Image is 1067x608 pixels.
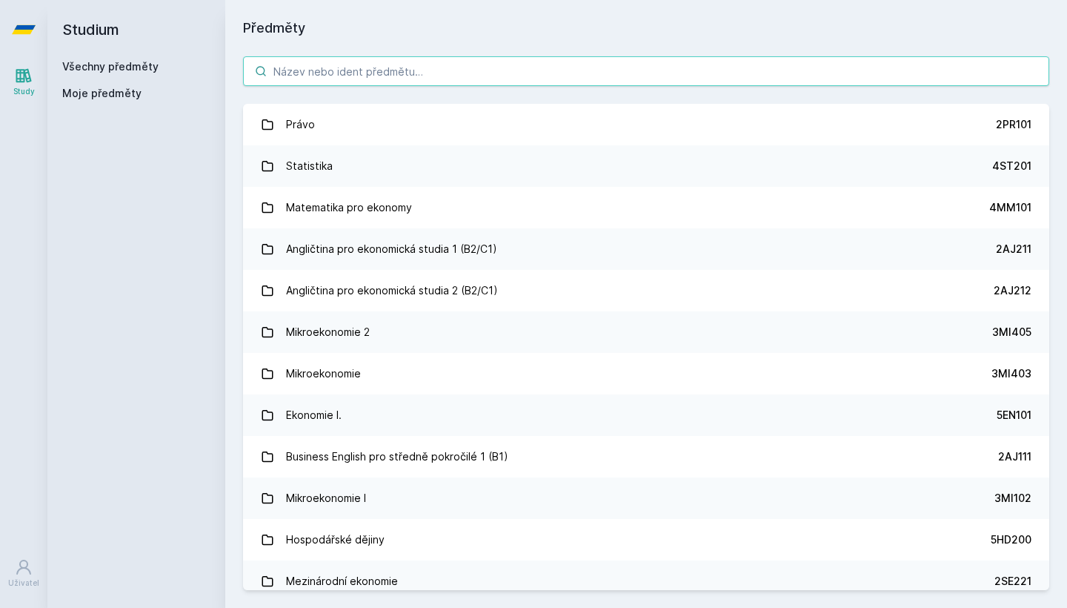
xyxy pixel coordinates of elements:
span: Moje předměty [62,86,142,101]
div: 2AJ211 [996,242,1031,257]
div: Business English pro středně pokročilé 1 (B1) [286,442,508,472]
div: Mikroekonomie I [286,483,366,513]
div: 2AJ212 [994,283,1031,298]
a: Angličtina pro ekonomická studia 2 (B2/C1) 2AJ212 [243,270,1049,311]
a: Právo 2PR101 [243,104,1049,145]
div: Statistika [286,151,333,181]
div: 4MM101 [989,200,1031,215]
a: Statistika 4ST201 [243,145,1049,187]
div: 3MI403 [991,366,1031,381]
div: Mikroekonomie 2 [286,317,370,347]
a: Angličtina pro ekonomická studia 1 (B2/C1) 2AJ211 [243,228,1049,270]
a: Study [3,59,44,105]
div: 5EN101 [997,408,1031,423]
div: 5HD200 [991,532,1031,547]
div: Uživatel [8,578,39,589]
div: 2SE221 [994,574,1031,589]
a: Business English pro středně pokročilé 1 (B1) 2AJ111 [243,436,1049,478]
div: Mezinárodní ekonomie [286,566,398,596]
a: Mezinárodní ekonomie 2SE221 [243,561,1049,602]
a: Uživatel [3,551,44,596]
div: Mikroekonomie [286,359,361,389]
div: 2PR101 [996,117,1031,132]
div: 4ST201 [992,159,1031,174]
div: Matematika pro ekonomy [286,193,412,222]
a: Mikroekonomie I 3MI102 [243,478,1049,519]
div: Hospodářské dějiny [286,525,385,555]
a: Ekonomie I. 5EN101 [243,394,1049,436]
div: Ekonomie I. [286,400,342,430]
a: Všechny předměty [62,60,159,73]
div: Angličtina pro ekonomická studia 2 (B2/C1) [286,276,498,305]
div: Study [13,86,35,97]
a: Matematika pro ekonomy 4MM101 [243,187,1049,228]
input: Název nebo ident předmětu… [243,56,1049,86]
div: 2AJ111 [998,449,1031,464]
div: Angličtina pro ekonomická studia 1 (B2/C1) [286,234,497,264]
a: Mikroekonomie 3MI403 [243,353,1049,394]
h1: Předměty [243,18,1049,39]
div: 3MI102 [994,491,1031,506]
a: Hospodářské dějiny 5HD200 [243,519,1049,561]
div: 3MI405 [992,325,1031,340]
div: Právo [286,110,315,139]
a: Mikroekonomie 2 3MI405 [243,311,1049,353]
